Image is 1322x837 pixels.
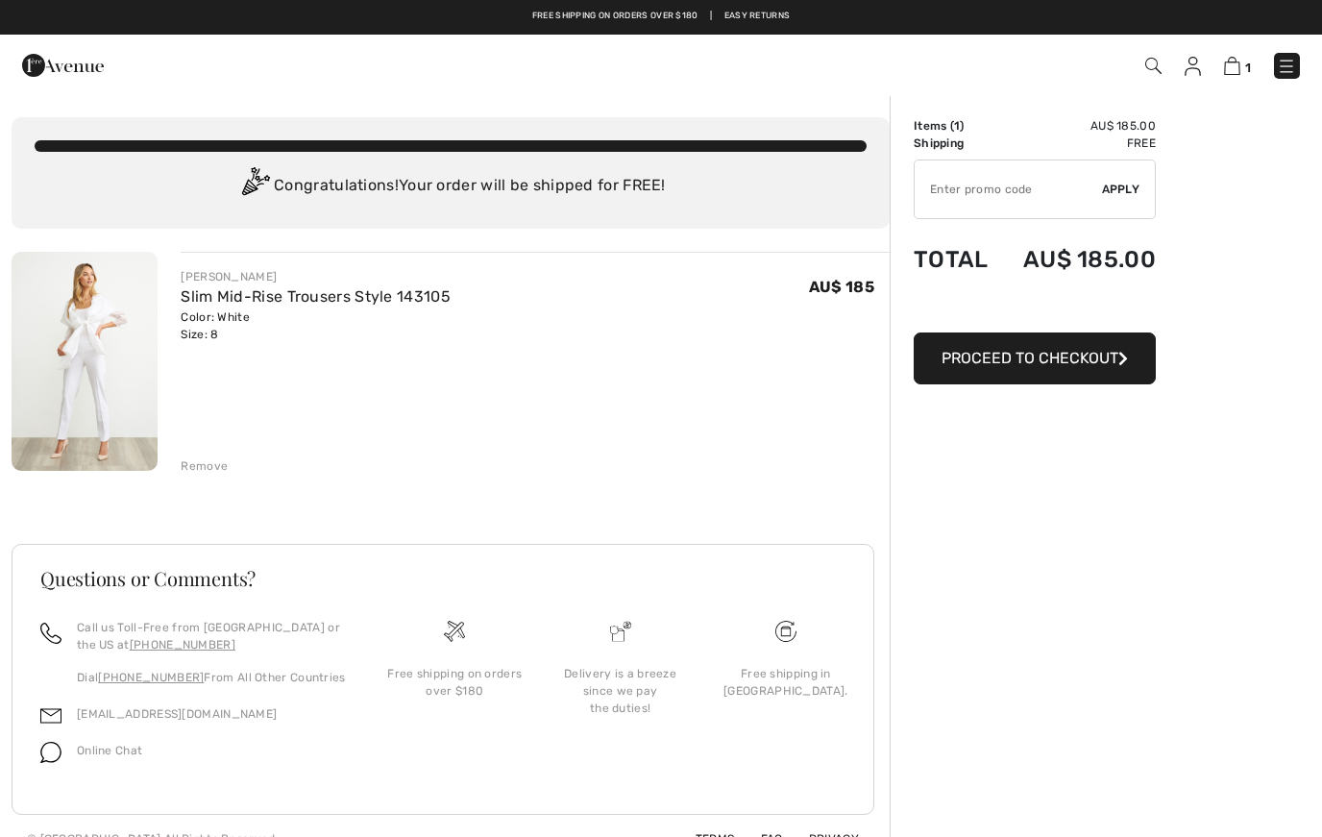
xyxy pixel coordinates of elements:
td: AU$ 185.00 [1001,117,1156,135]
button: Proceed to Checkout [914,332,1156,384]
a: Free shipping on orders over $180 [532,10,698,23]
div: Color: White Size: 8 [181,308,451,343]
img: email [40,705,61,726]
img: My Info [1185,57,1201,76]
a: Slim Mid-Rise Trousers Style 143105 [181,287,451,306]
input: Promo code [915,160,1102,218]
p: Dial From All Other Countries [77,669,349,686]
img: Shopping Bag [1224,57,1240,75]
span: Proceed to Checkout [942,349,1118,367]
a: 1ère Avenue [22,55,104,73]
td: Items ( ) [914,117,1001,135]
td: Free [1001,135,1156,152]
div: Free shipping in [GEOGRAPHIC_DATA]. [719,665,853,700]
a: [EMAIL_ADDRESS][DOMAIN_NAME] [77,707,277,721]
h3: Questions or Comments? [40,569,845,588]
img: Search [1145,58,1162,74]
span: Online Chat [77,744,142,757]
img: chat [40,742,61,763]
a: [PHONE_NUMBER] [130,638,235,652]
td: Shipping [914,135,1001,152]
div: Delivery is a breeze since we pay the duties! [552,665,687,717]
span: Apply [1102,181,1140,198]
img: call [40,623,61,644]
a: Easy Returns [724,10,791,23]
img: Slim Mid-Rise Trousers Style 143105 [12,252,158,471]
img: Menu [1277,57,1296,76]
a: 1 [1224,54,1251,77]
img: Congratulation2.svg [235,167,274,206]
td: AU$ 185.00 [1001,227,1156,292]
img: 1ère Avenue [22,46,104,85]
img: Free shipping on orders over $180 [444,621,465,642]
img: Delivery is a breeze since we pay the duties! [610,621,631,642]
span: AU$ 185 [809,278,874,296]
div: [PERSON_NAME] [181,268,451,285]
img: Free shipping on orders over $180 [775,621,796,642]
div: Congratulations! Your order will be shipped for FREE! [35,167,867,206]
p: Call us Toll-Free from [GEOGRAPHIC_DATA] or the US at [77,619,349,653]
td: Total [914,227,1001,292]
span: 1 [954,119,960,133]
span: 1 [1245,61,1251,75]
div: Remove [181,457,228,475]
iframe: PayPal [914,292,1156,326]
span: | [710,10,712,23]
div: Free shipping on orders over $180 [387,665,522,700]
a: [PHONE_NUMBER] [98,671,204,684]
